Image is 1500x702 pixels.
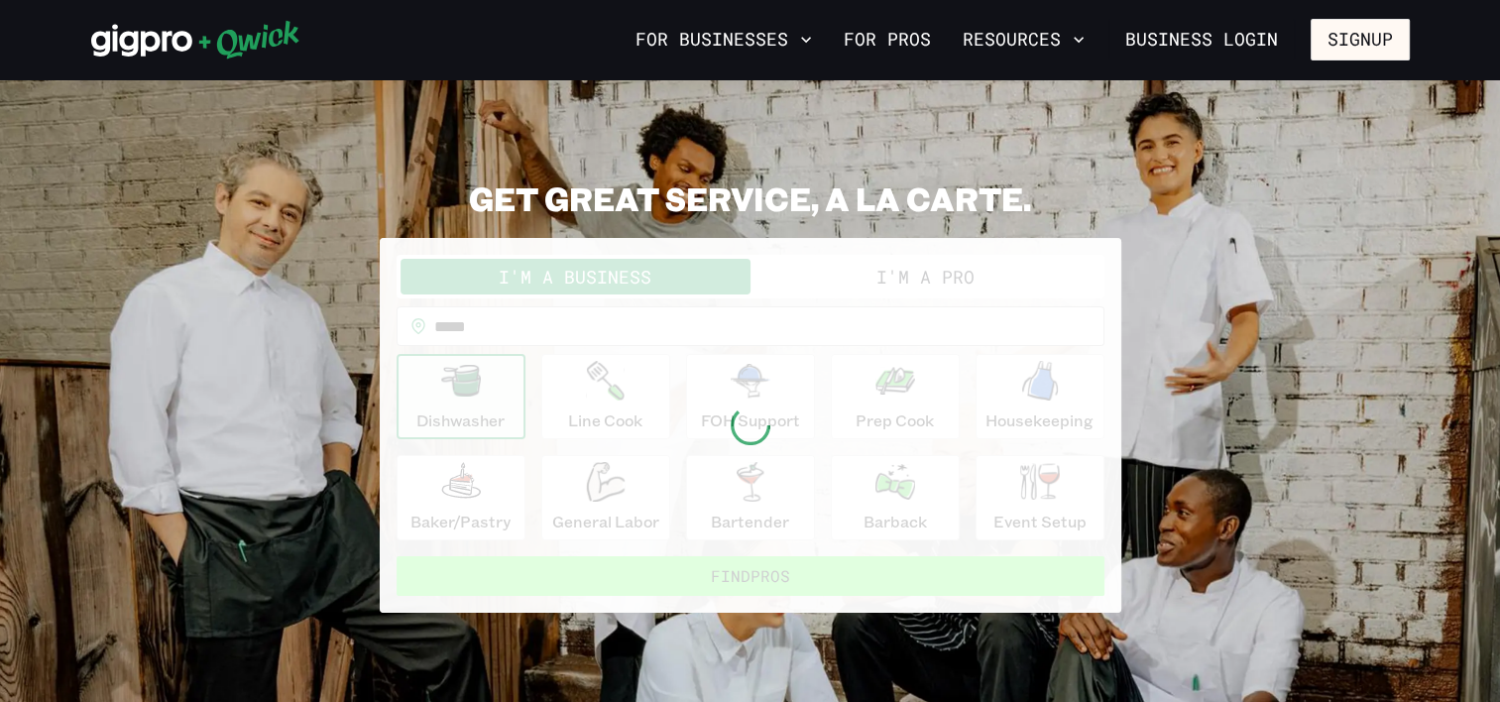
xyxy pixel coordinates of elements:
[1108,19,1295,60] a: Business Login
[836,23,939,57] a: For Pros
[1311,19,1410,60] button: Signup
[628,23,820,57] button: For Businesses
[380,178,1121,218] h2: GET GREAT SERVICE, A LA CARTE.
[955,23,1093,57] button: Resources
